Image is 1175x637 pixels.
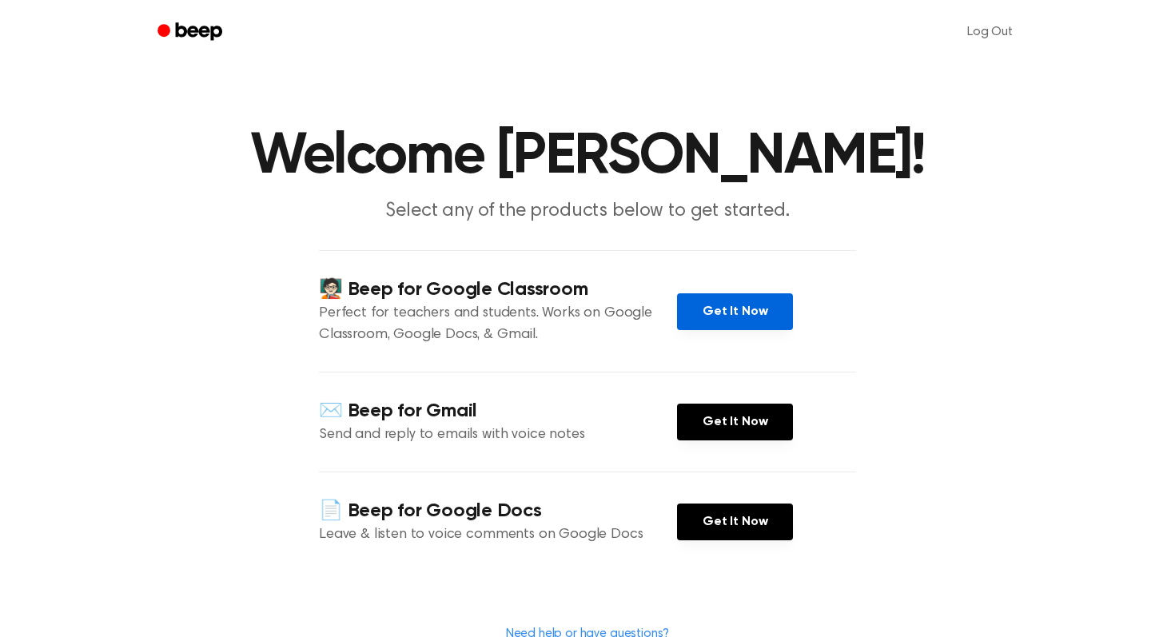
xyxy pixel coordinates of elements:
a: Get It Now [677,293,793,330]
p: Perfect for teachers and students. Works on Google Classroom, Google Docs, & Gmail. [319,303,677,346]
h4: 🧑🏻‍🏫 Beep for Google Classroom [319,277,677,303]
a: Get It Now [677,504,793,540]
a: Get It Now [677,404,793,440]
h4: ✉️ Beep for Gmail [319,398,677,424]
a: Log Out [951,13,1029,51]
p: Select any of the products below to get started. [281,198,894,225]
p: Leave & listen to voice comments on Google Docs [319,524,677,546]
h4: 📄 Beep for Google Docs [319,498,677,524]
h1: Welcome [PERSON_NAME]! [178,128,997,185]
a: Beep [146,17,237,48]
p: Send and reply to emails with voice notes [319,424,677,446]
